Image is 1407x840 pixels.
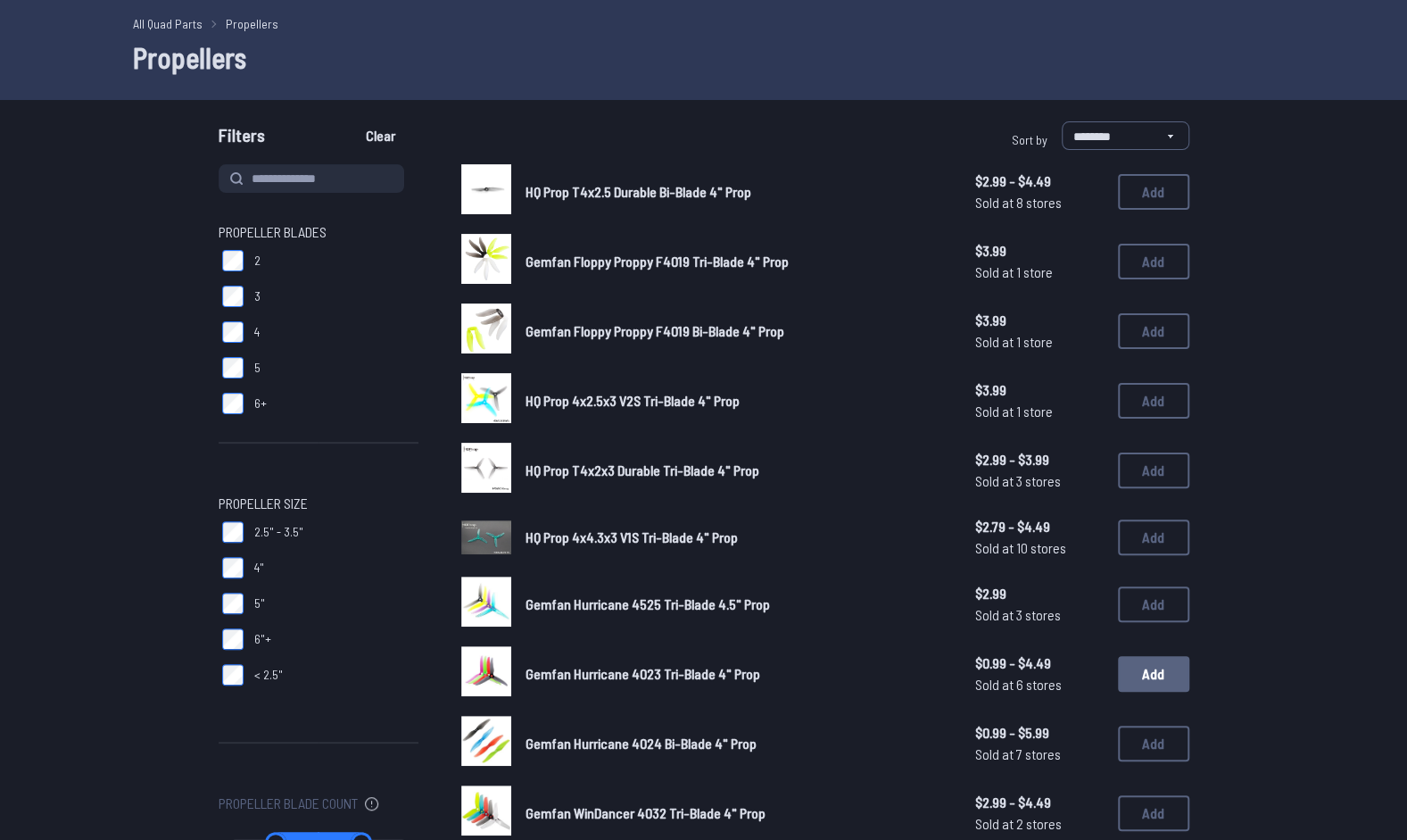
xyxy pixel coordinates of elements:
[222,357,244,378] input: 5
[461,304,511,359] a: image
[1062,121,1189,150] select: Sort by
[254,523,303,541] span: 2.5" - 3.5"
[1118,244,1189,279] button: Add
[1012,132,1047,147] span: Sort by
[526,460,947,481] a: HQ Prop T4x2x3 Durable Tri-Blade 4" Prop
[975,331,1104,353] span: Sold at 1 store
[222,321,244,343] input: 4
[975,470,1104,492] span: Sold at 3 stores
[133,14,203,33] a: All Quad Parts
[975,722,1104,744] span: $0.99 - $5.99
[1118,453,1189,488] button: Add
[461,164,511,214] img: image
[975,262,1104,283] span: Sold at 1 store
[219,121,265,157] span: Filters
[461,512,511,562] a: image
[975,792,1104,813] span: $2.99 - $4.49
[461,304,511,353] img: image
[1118,656,1189,692] button: Add
[526,183,751,200] span: HQ Prop T4x2.5 Durable Bi-Blade 4" Prop
[254,666,283,684] span: < 2.5"
[1118,795,1189,831] button: Add
[461,443,511,498] a: image
[254,559,264,577] span: 4"
[526,733,947,754] a: Gemfan Hurricane 4024 Bi-Blade 4" Prop
[526,527,947,548] a: HQ Prop 4x4.3x3 V1S Tri-Blade 4" Prop
[1118,586,1189,622] button: Add
[975,310,1104,331] span: $3.99
[222,286,244,307] input: 3
[222,521,244,543] input: 2.5" - 3.5"
[461,577,511,627] img: image
[461,577,511,632] a: image
[1118,383,1189,419] button: Add
[222,393,244,414] input: 6+
[219,221,327,243] span: Propeller Blades
[526,804,766,821] span: Gemfan WinDancer 4032 Tri-Blade 4" Prop
[1118,520,1189,555] button: Add
[526,663,947,685] a: Gemfan Hurricane 4023 Tri-Blade 4" Prop
[526,181,947,203] a: HQ Prop T4x2.5 Durable Bi-Blade 4" Prop
[133,36,1275,79] h1: Propellers
[222,593,244,614] input: 5"
[254,323,260,341] span: 4
[1118,313,1189,349] button: Add
[222,664,244,686] input: < 2.5"
[222,628,244,650] input: 6"+
[975,537,1104,559] span: Sold at 10 stores
[461,646,511,696] img: image
[254,287,261,305] span: 3
[254,395,267,412] span: 6+
[975,240,1104,262] span: $3.99
[526,392,740,409] span: HQ Prop 4x2.5x3 V2S Tri-Blade 4" Prop
[526,320,947,342] a: Gemfan Floppy Proppy F4019 Bi-Blade 4" Prop
[222,250,244,271] input: 2
[526,803,947,824] a: Gemfan WinDancer 4032 Tri-Blade 4" Prop
[526,665,760,682] span: Gemfan Hurricane 4023 Tri-Blade 4" Prop
[226,14,278,33] a: Propellers
[526,594,947,615] a: Gemfan Hurricane 4525 Tri-Blade 4.5" Prop
[1118,726,1189,761] button: Add
[975,516,1104,537] span: $2.79 - $4.49
[351,121,410,150] button: Clear
[975,170,1104,192] span: $2.99 - $4.49
[526,390,947,412] a: HQ Prop 4x2.5x3 V2S Tri-Blade 4" Prop
[219,793,358,814] span: Propeller Blade Count
[526,253,789,270] span: Gemfan Floppy Proppy F4019 Tri-Blade 4" Prop
[254,252,261,270] span: 2
[975,583,1104,604] span: $2.99
[526,462,759,478] span: HQ Prop T4x2x3 Durable Tri-Blade 4" Prop
[975,604,1104,626] span: Sold at 3 stores
[526,735,757,752] span: Gemfan Hurricane 4024 Bi-Blade 4" Prop
[526,251,947,272] a: Gemfan Floppy Proppy F4019 Tri-Blade 4" Prop
[526,322,784,339] span: Gemfan Floppy Proppy F4019 Bi-Blade 4" Prop
[975,449,1104,470] span: $2.99 - $3.99
[222,557,244,578] input: 4"
[461,716,511,766] img: image
[254,595,265,612] span: 5"
[461,373,511,428] a: image
[254,359,261,377] span: 5
[1118,174,1189,210] button: Add
[461,234,511,284] img: image
[461,443,511,493] img: image
[975,744,1104,765] span: Sold at 7 stores
[975,813,1104,835] span: Sold at 2 stores
[461,164,511,220] a: image
[461,716,511,771] a: image
[526,595,770,612] span: Gemfan Hurricane 4525 Tri-Blade 4.5" Prop
[975,653,1104,674] span: $0.99 - $4.49
[461,234,511,289] a: image
[219,493,308,514] span: Propeller Size
[461,520,511,554] img: image
[975,401,1104,422] span: Sold at 1 store
[461,373,511,423] img: image
[975,674,1104,695] span: Sold at 6 stores
[461,646,511,702] a: image
[975,192,1104,213] span: Sold at 8 stores
[526,528,738,545] span: HQ Prop 4x4.3x3 V1S Tri-Blade 4" Prop
[975,379,1104,401] span: $3.99
[254,630,271,648] span: 6"+
[461,786,511,836] img: image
